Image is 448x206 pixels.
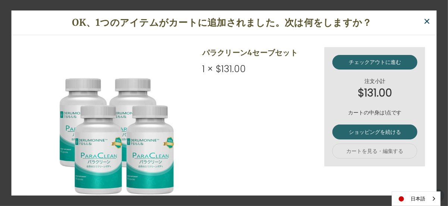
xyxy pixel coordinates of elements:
a: チェックアウトに進む [332,55,417,70]
div: 注文小計 [332,78,417,101]
div: Language [392,191,441,206]
span: × [423,13,430,30]
aside: Language selected: 日本語 [392,191,441,206]
a: ショッピングを続ける [332,125,417,140]
p: カートの中身は1点です [332,109,417,117]
div: 1 × $131.00 [202,62,317,77]
a: カートを見る・編集する [332,144,417,159]
strong: $131.00 [332,86,417,101]
h2: パラクリーン4セーブセット [202,47,317,58]
h1: OK、1つのアイテムがカートに追加されました。次は何をしますか？ [23,16,421,30]
a: 日本語 [392,192,440,206]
